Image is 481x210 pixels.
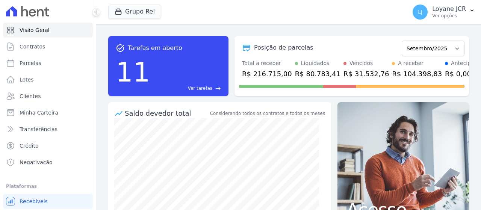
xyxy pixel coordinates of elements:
span: LJ [418,9,422,15]
button: LJ Loyane JCR Ver opções [407,2,481,23]
div: Considerando todos os contratos e todos os meses [210,110,325,117]
div: R$ 0,00 [445,69,481,79]
a: Minha Carteira [3,105,93,120]
span: Ver tarefas [188,85,212,92]
div: Antecipado [451,59,481,67]
span: Crédito [20,142,39,150]
span: Contratos [20,43,45,50]
span: Transferências [20,125,57,133]
a: Negativação [3,155,93,170]
p: Ver opções [432,13,466,19]
div: A receber [398,59,424,67]
div: Total a receber [242,59,292,67]
a: Visão Geral [3,23,93,38]
div: Liquidados [301,59,330,67]
div: Saldo devedor total [125,108,209,118]
span: Minha Carteira [20,109,58,116]
span: Clientes [20,92,41,100]
a: Crédito [3,138,93,153]
a: Clientes [3,89,93,104]
span: Parcelas [20,59,41,67]
div: R$ 104.398,83 [392,69,442,79]
a: Lotes [3,72,93,87]
span: Lotes [20,76,34,83]
div: R$ 80.783,41 [295,69,340,79]
div: R$ 31.532,76 [343,69,389,79]
span: Negativação [20,159,53,166]
span: Visão Geral [20,26,50,34]
a: Transferências [3,122,93,137]
span: Tarefas em aberto [128,44,182,53]
p: Loyane JCR [432,5,466,13]
span: east [215,86,221,91]
button: Grupo Rei [108,5,161,19]
a: Parcelas [3,56,93,71]
a: Contratos [3,39,93,54]
div: Plataformas [6,182,90,191]
a: Ver tarefas east [153,85,221,92]
div: 11 [116,53,150,92]
div: Vencidos [349,59,373,67]
a: Recebíveis [3,194,93,209]
span: task_alt [116,44,125,53]
span: Recebíveis [20,198,48,205]
div: Posição de parcelas [254,43,313,52]
div: R$ 216.715,00 [242,69,292,79]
